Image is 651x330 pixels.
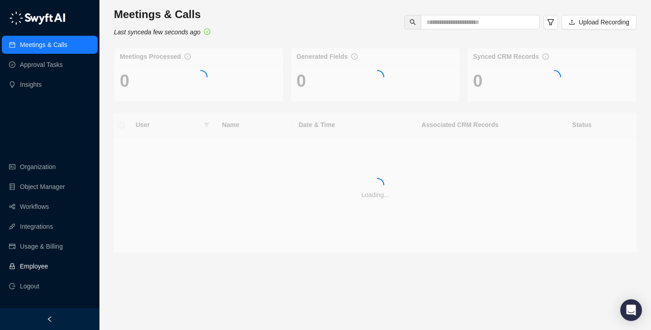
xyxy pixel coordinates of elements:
[9,11,66,25] img: logo-05li4sbe.png
[20,36,67,54] a: Meetings & Calls
[368,175,387,194] span: loading
[20,217,53,236] a: Integrations
[191,68,210,87] span: loading
[569,19,575,25] span: upload
[20,178,65,196] a: Object Manager
[410,19,416,25] span: search
[20,75,42,94] a: Insights
[204,28,210,35] span: check-circle
[114,7,210,22] h3: Meetings & Calls
[20,237,63,255] a: Usage & Billing
[20,56,63,74] a: Approval Tasks
[561,15,637,29] button: Upload Recording
[114,28,200,36] i: Last synced a few seconds ago
[579,17,629,27] span: Upload Recording
[620,299,642,321] div: Open Intercom Messenger
[20,198,49,216] a: Workflows
[20,158,56,176] a: Organization
[545,68,564,87] span: loading
[547,19,554,26] span: filter
[20,257,48,275] a: Employee
[47,316,53,322] span: left
[9,283,15,289] span: logout
[20,277,39,295] span: Logout
[368,68,387,87] span: loading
